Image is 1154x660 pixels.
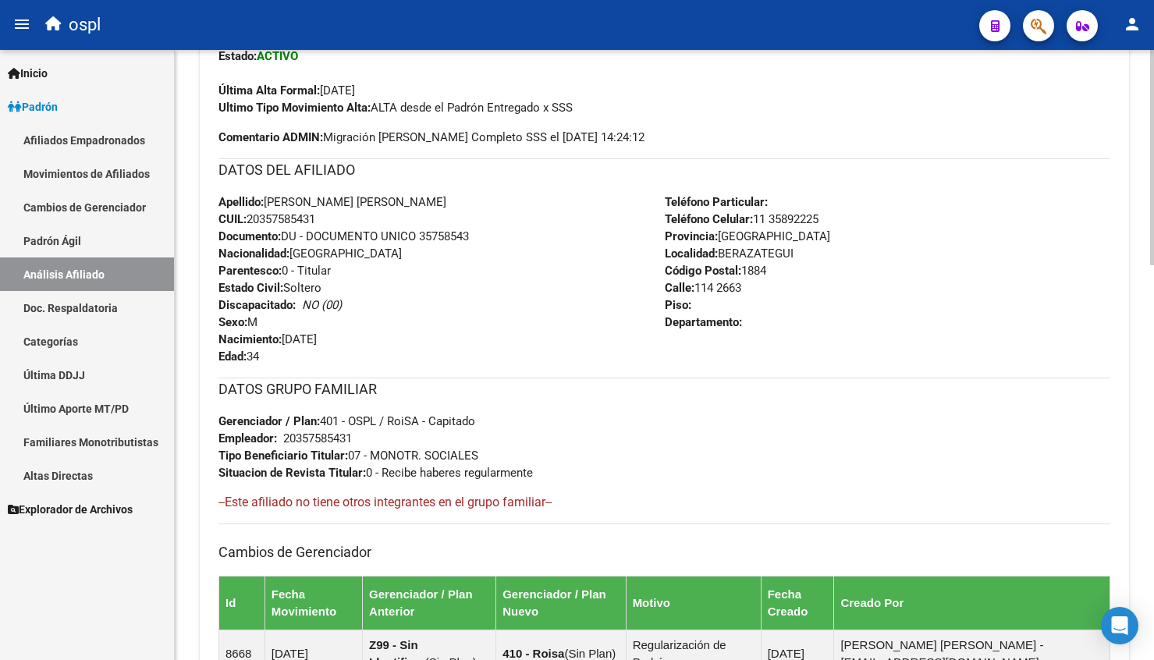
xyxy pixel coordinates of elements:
th: Gerenciador / Plan Nuevo [496,576,626,630]
strong: Nacimiento: [218,332,282,346]
span: [GEOGRAPHIC_DATA] [665,229,830,243]
span: 114 2663 [665,281,741,295]
strong: 410 - Roisa [502,647,564,660]
strong: Calle: [665,281,694,295]
span: [DATE] [218,83,355,98]
div: 20357585431 [283,430,352,447]
div: Open Intercom Messenger [1101,607,1138,644]
strong: Piso: [665,298,691,312]
h3: DATOS DEL AFILIADO [218,159,1110,181]
th: Motivo [626,576,761,630]
strong: Tipo Beneficiario Titular: [218,449,348,463]
strong: Sexo: [218,315,247,329]
span: Inicio [8,65,48,82]
th: Id [219,576,265,630]
strong: Localidad: [665,247,718,261]
strong: Gerenciador / Plan: [218,414,320,428]
strong: Apellido: [218,195,264,209]
span: 07 - MONOTR. SOCIALES [218,449,478,463]
strong: Empleador: [218,431,277,445]
span: 11 35892225 [665,212,818,226]
strong: Ultimo Tipo Movimiento Alta: [218,101,371,115]
span: [DATE] [218,332,317,346]
span: 20357585431 [218,212,315,226]
strong: Teléfono Celular: [665,212,753,226]
span: Padrón [8,98,58,115]
span: 34 [218,350,259,364]
i: NO (00) [302,298,342,312]
strong: Estado: [218,49,257,63]
strong: Comentario ADMIN: [218,130,323,144]
span: DU - DOCUMENTO UNICO 35758543 [218,229,469,243]
h4: --Este afiliado no tiene otros integrantes en el grupo familiar-- [218,494,1110,511]
span: ALTA desde el Padrón Entregado x SSS [218,101,573,115]
th: Creado Por [834,576,1110,630]
h3: Cambios de Gerenciador [218,541,1110,563]
span: ospl [69,8,101,42]
strong: Parentesco: [218,264,282,278]
strong: Nacionalidad: [218,247,289,261]
strong: Última Alta Formal: [218,83,320,98]
span: Soltero [218,281,321,295]
strong: Departamento: [665,315,742,329]
strong: Edad: [218,350,247,364]
th: Fecha Movimiento [265,576,362,630]
strong: ACTIVO [257,49,298,63]
th: Fecha Creado [761,576,834,630]
mat-icon: menu [12,15,31,34]
span: 0 - Titular [218,264,331,278]
span: [GEOGRAPHIC_DATA] [218,247,402,261]
mat-icon: person [1123,15,1142,34]
span: Migración [PERSON_NAME] Completo SSS el [DATE] 14:24:12 [218,129,644,146]
span: 401 - OSPL / RoiSA - Capitado [218,414,475,428]
span: Explorador de Archivos [8,501,133,518]
strong: Estado Civil: [218,281,283,295]
strong: Provincia: [665,229,718,243]
span: [PERSON_NAME] [PERSON_NAME] [218,195,446,209]
span: M [218,315,257,329]
strong: Documento: [218,229,281,243]
span: BERAZATEGUI [665,247,794,261]
strong: Discapacitado: [218,298,296,312]
strong: Situacion de Revista Titular: [218,466,366,480]
strong: Código Postal: [665,264,741,278]
span: Sin Plan [568,647,612,660]
h3: DATOS GRUPO FAMILIAR [218,378,1110,400]
span: 0 - Recibe haberes regularmente [218,466,533,480]
strong: CUIL: [218,212,247,226]
th: Gerenciador / Plan Anterior [363,576,496,630]
span: 1884 [665,264,766,278]
strong: Teléfono Particular: [665,195,768,209]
